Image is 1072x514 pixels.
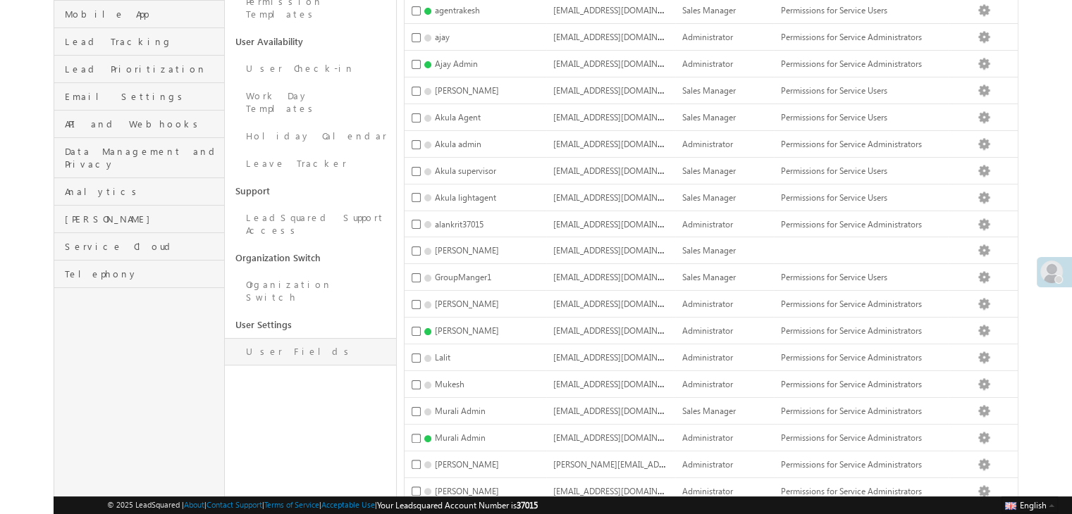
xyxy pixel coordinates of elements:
span: Administrator [682,379,733,389]
span: [PERSON_NAME] [435,299,499,309]
a: Analytics [54,178,224,206]
span: [EMAIL_ADDRESS][DOMAIN_NAME] [553,191,688,203]
span: [PERSON_NAME] [435,325,499,336]
span: Permissions for Service Users [781,272,887,282]
span: Akula admin [435,139,481,149]
span: [EMAIL_ADDRESS][DOMAIN_NAME] [553,484,688,496]
span: Permissions for Service Users [781,165,887,176]
span: Telephony [65,268,221,280]
span: Akula lightagent [435,192,496,203]
span: [PERSON_NAME] [435,486,499,496]
span: [EMAIL_ADDRESS][DOMAIN_NAME] [553,164,688,176]
a: Data Management and Privacy [54,138,224,178]
span: English [1020,500,1047,510]
a: LeadSquared Support Access [225,204,395,244]
span: Lalit [435,352,450,363]
span: GroupManger1 [435,272,491,282]
a: Lead Tracking [54,28,224,56]
a: Lead Prioritization [54,56,224,83]
a: Holiday Calendar [225,123,395,150]
a: Organization Switch [225,244,395,271]
span: [EMAIL_ADDRESS][DOMAIN_NAME] [553,404,688,416]
span: [EMAIL_ADDRESS][DOMAIN_NAME] [553,218,688,230]
span: Permissions for Service Administrators [781,299,922,309]
span: [EMAIL_ADDRESS][DOMAIN_NAME] [553,431,688,443]
span: Lead Prioritization [65,63,221,75]
span: alankrit37015 [435,219,483,230]
span: Sales Manager [682,85,736,96]
span: Analytics [65,185,221,198]
span: Administrator [682,486,733,496]
a: Support [225,177,395,204]
span: Administrator [682,299,733,309]
span: Sales Manager [682,245,736,256]
span: [EMAIL_ADDRESS][DOMAIN_NAME] [553,351,688,363]
span: Permissions for Service Administrators [781,459,922,470]
span: Sales Manager [682,165,736,176]
a: Leave Tracker [225,150,395,177]
span: 37015 [517,500,538,510]
span: Lead Tracking [65,35,221,48]
span: Mukesh [435,379,464,389]
span: [EMAIL_ADDRESS][DOMAIN_NAME] [553,4,688,15]
span: [EMAIL_ADDRESS][DOMAIN_NAME] [553,30,688,42]
span: [EMAIL_ADDRESS][DOMAIN_NAME] [553,57,688,69]
span: Email Settings [65,90,221,103]
span: Permissions for Service Users [781,112,887,123]
button: English [1002,496,1058,513]
a: Telephony [54,261,224,288]
span: Permissions for Service Administrators [781,379,922,389]
a: User Check-in [225,55,395,82]
span: Mobile App [65,8,221,20]
span: Sales Manager [682,192,736,203]
span: Administrator [682,432,733,443]
span: Permissions for Service Users [781,192,887,203]
span: Permissions for Service Administrators [781,406,922,416]
span: Permissions for Service Administrators [781,325,922,336]
span: Administrator [682,58,733,69]
span: Data Management and Privacy [65,145,221,170]
span: Permissions for Service Administrators [781,219,922,230]
span: Administrator [682,139,733,149]
span: [EMAIL_ADDRESS][DOMAIN_NAME] [553,84,688,96]
a: About [184,500,204,509]
a: Service Cloud [54,233,224,261]
span: Akula Agent [435,112,481,123]
span: [EMAIL_ADDRESS][DOMAIN_NAME] [553,137,688,149]
a: User Availability [225,28,395,55]
a: Contact Support [207,500,262,509]
a: Acceptable Use [321,500,375,509]
span: © 2025 LeadSquared | | | | | [107,499,538,512]
span: [EMAIL_ADDRESS][DOMAIN_NAME] [553,270,688,282]
span: Sales Manager [682,112,736,123]
a: Work Day Templates [225,82,395,123]
a: API and Webhooks [54,111,224,138]
span: Permissions for Service Administrators [781,432,922,443]
span: [EMAIL_ADDRESS][DOMAIN_NAME] [553,324,688,336]
span: Service Cloud [65,240,221,253]
a: [PERSON_NAME] [54,206,224,233]
span: Administrator [682,32,733,42]
a: Mobile App [54,1,224,28]
span: [EMAIL_ADDRESS][DOMAIN_NAME] [553,377,688,389]
span: Administrator [682,352,733,363]
a: Terms of Service [264,500,319,509]
span: Sales Manager [682,406,736,416]
span: [PERSON_NAME] [435,459,499,470]
span: agentrakesh [435,5,480,15]
span: Permissions for Service Administrators [781,486,922,496]
span: Ajay Admin [435,58,478,69]
span: Your Leadsquared Account Number is [377,500,538,510]
span: ajay [435,32,450,42]
span: Administrator [682,459,733,470]
span: Murali Admin [435,406,486,416]
span: Permissions for Service Administrators [781,139,922,149]
a: Email Settings [54,83,224,111]
span: Permissions for Service Administrators [781,58,922,69]
span: Sales Manager [682,272,736,282]
span: [PERSON_NAME] [435,245,499,256]
span: [EMAIL_ADDRESS][DOMAIN_NAME] [553,244,688,256]
span: [PERSON_NAME][EMAIL_ADDRESS][DOMAIN_NAME] [553,458,752,470]
span: Murali Admin [435,432,486,443]
span: [EMAIL_ADDRESS][DOMAIN_NAME] [553,111,688,123]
